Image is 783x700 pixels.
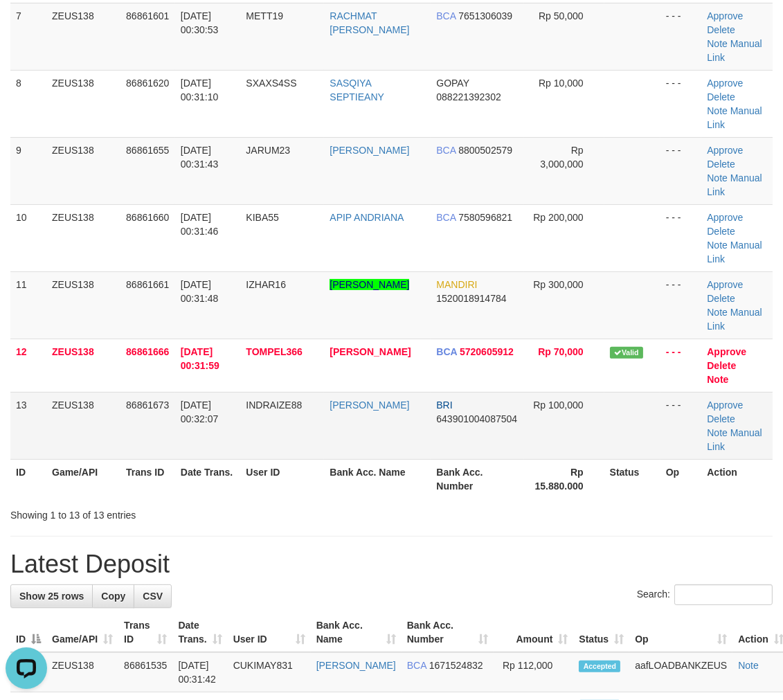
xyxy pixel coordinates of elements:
td: 12 [10,339,46,392]
span: BCA [436,145,456,156]
span: MANDIRI [436,279,477,290]
a: Approve [707,78,743,89]
a: Note [738,660,759,671]
a: Note [707,374,728,385]
span: BCA [436,346,457,357]
th: Status: activate to sort column ascending [573,613,629,652]
td: - - - [660,271,702,339]
th: User ID: activate to sort column ascending [228,613,311,652]
td: ZEUS138 [46,271,120,339]
td: 13 [10,392,46,459]
span: Rp 3,000,000 [540,145,583,170]
span: 86861620 [126,78,169,89]
a: Approve [707,212,743,223]
a: Manual Link [707,105,762,130]
td: ZEUS138 [46,652,118,692]
span: [DATE] 00:31:59 [181,346,219,371]
th: Op [660,459,702,499]
span: 86861661 [126,279,169,290]
a: Delete [707,293,735,304]
span: [DATE] 00:31:46 [181,212,219,237]
a: Approve [707,400,743,411]
a: [PERSON_NAME] [316,660,396,671]
td: - - - [660,392,702,459]
th: Bank Acc. Name [324,459,431,499]
a: CSV [134,584,172,608]
a: Manual Link [707,240,762,264]
span: SXAXS4SS [246,78,296,89]
a: Delete [707,24,735,35]
span: 86861660 [126,212,169,223]
a: Approve [707,145,743,156]
span: BCA [436,212,456,223]
span: BCA [436,10,456,21]
span: 86861673 [126,400,169,411]
span: Copy 5720605912 to clipboard [460,346,514,357]
span: Rp 10,000 [539,78,584,89]
span: Rp 300,000 [533,279,583,290]
th: Status [604,459,660,499]
span: [DATE] 00:32:07 [181,400,219,424]
td: 9 [10,137,46,204]
span: 86861655 [126,145,169,156]
span: TOMPEL366 [246,346,302,357]
th: Date Trans.: activate to sort column ascending [172,613,227,652]
th: Trans ID [120,459,175,499]
span: Rp 100,000 [533,400,583,411]
a: Note [707,38,728,49]
td: - - - [660,204,702,271]
span: IZHAR16 [246,279,286,290]
span: GOPAY [436,78,469,89]
td: 10 [10,204,46,271]
span: Rp 70,000 [538,346,583,357]
span: Copy 7580596821 to clipboard [458,212,512,223]
td: ZEUS138 [46,137,120,204]
td: - - - [660,339,702,392]
a: [PERSON_NAME] [330,400,409,411]
a: [PERSON_NAME] [330,279,409,290]
a: Delete [707,360,736,371]
span: [DATE] 00:31:10 [181,78,219,102]
th: Game/API [46,459,120,499]
td: ZEUS138 [46,3,120,70]
td: [DATE] 00:31:42 [172,652,227,692]
a: Delete [707,226,735,237]
a: [PERSON_NAME] [330,145,409,156]
td: ZEUS138 [46,70,120,137]
a: [PERSON_NAME] [330,346,411,357]
a: RACHMAT [PERSON_NAME] [330,10,409,35]
span: Copy 8800502579 to clipboard [458,145,512,156]
button: Open LiveChat chat widget [6,6,47,47]
a: Manual Link [707,172,762,197]
a: Delete [707,413,735,424]
a: Delete [707,91,735,102]
td: CUKIMAY831 [228,652,311,692]
a: Copy [92,584,134,608]
td: ZEUS138 [46,204,120,271]
th: Bank Acc. Name: activate to sort column ascending [311,613,402,652]
th: Trans ID: activate to sort column ascending [118,613,172,652]
span: CSV [143,591,163,602]
td: 86861535 [118,652,172,692]
span: Rp 50,000 [539,10,584,21]
a: Manual Link [707,427,762,452]
td: aafLOADBANKZEUS [629,652,732,692]
td: ZEUS138 [46,339,120,392]
label: Search: [637,584,773,605]
a: Note [707,427,728,438]
a: Show 25 rows [10,584,93,608]
a: Note [707,240,728,251]
th: Op: activate to sort column ascending [629,613,732,652]
a: APIP ANDRIANA [330,212,404,223]
span: Copy [101,591,125,602]
span: JARUM23 [246,145,290,156]
th: Bank Acc. Number: activate to sort column ascending [402,613,494,652]
a: Approve [707,10,743,21]
span: Copy 7651306039 to clipboard [458,10,512,21]
div: Showing 1 to 13 of 13 entries [10,503,316,522]
th: Action [701,459,773,499]
span: INDRAIZE88 [246,400,302,411]
a: Approve [707,279,743,290]
th: Amount: activate to sort column ascending [494,613,574,652]
th: Rp 15.880.000 [524,459,604,499]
